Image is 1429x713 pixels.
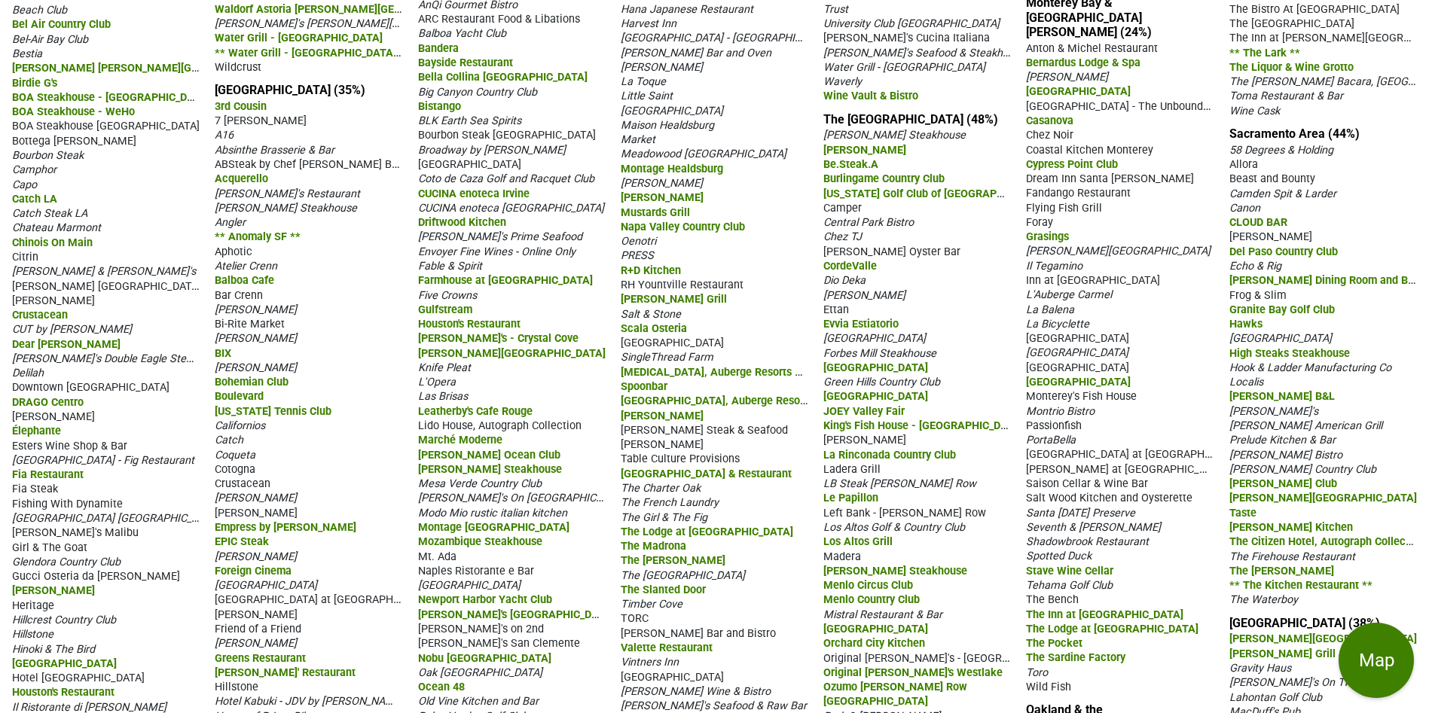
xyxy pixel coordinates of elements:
[215,535,269,548] span: EPIC Steak
[823,61,985,74] span: Water Grill - [GEOGRAPHIC_DATA]
[823,318,899,331] span: Evvia Estiatorio
[1229,434,1336,446] span: Prelude Kitchen & Bar
[1229,3,1400,16] span: The Bistro At [GEOGRAPHIC_DATA]
[621,235,656,248] span: Oenotri
[12,251,38,264] span: Citrin
[1229,17,1354,30] span: The [GEOGRAPHIC_DATA]
[12,367,44,379] span: Delilah
[1229,260,1281,273] span: Echo & Rig
[418,13,580,26] span: ARC Restaurant Food & Libations
[418,449,560,462] span: [PERSON_NAME] Ocean Club
[621,47,771,59] span: [PERSON_NAME] Bar and Oven
[1229,332,1332,345] span: [GEOGRAPHIC_DATA]
[215,202,357,215] span: [PERSON_NAME] Steakhouse
[12,178,37,191] span: Capo
[621,3,753,16] span: Hana Japanese Restaurant
[621,61,703,74] span: [PERSON_NAME]
[215,463,255,476] span: Cotogna
[215,347,231,360] span: BIX
[621,163,723,175] span: Montage Healdsburg
[12,396,84,409] span: DRAGO Centro
[418,100,461,113] span: Bistango
[1229,419,1382,432] span: [PERSON_NAME] American Grill
[823,144,906,157] span: [PERSON_NAME]
[12,614,116,626] span: Hillcrest Country Club
[1026,608,1183,621] span: The Inn at [GEOGRAPHIC_DATA]
[1229,273,1418,287] span: [PERSON_NAME] Dining Room and Bar
[418,56,513,69] span: Bayside Restaurant
[823,245,960,258] span: [PERSON_NAME] Oyster Bar
[12,77,57,90] span: Birdie G's
[418,230,582,243] span: [PERSON_NAME]'s Prime Seafood
[1026,535,1149,548] span: Shadowbrook Restaurant
[823,434,906,446] span: [PERSON_NAME]
[12,541,87,554] span: Girl & The Goat
[1229,616,1380,630] a: [GEOGRAPHIC_DATA] (38%)
[823,623,928,635] span: [GEOGRAPHIC_DATA]
[823,289,905,302] span: [PERSON_NAME]
[1026,446,1248,461] span: [GEOGRAPHIC_DATA] at [GEOGRAPHIC_DATA]
[1026,303,1074,316] span: La Balena
[418,507,567,520] span: Modo Mio rustic italian kitchen
[418,187,530,200] span: CUCINA enoteca Irvine
[1229,61,1354,74] span: The Liquor & Wine Grotto
[215,449,255,462] span: Coqueta
[823,361,928,374] span: [GEOGRAPHIC_DATA]
[12,221,101,234] span: Chateau Marmont
[621,627,776,640] span: [PERSON_NAME] Bar and Bistro
[621,526,793,538] span: The Lodge at [GEOGRAPHIC_DATA]
[12,149,84,162] span: Bourbon Steak
[12,120,200,133] span: BOA Steakhouse [GEOGRAPHIC_DATA]
[215,623,301,635] span: Friend of a Friend
[1026,56,1140,69] span: Bernardus Lodge & Spa
[418,27,506,40] span: Balboa Yacht Club
[418,114,521,127] span: BLK Earth Sea Spirits
[1229,521,1353,534] span: [PERSON_NAME] Kitchen
[823,230,862,243] span: Chez TJ
[1026,172,1194,185] span: Dream Inn Santa [PERSON_NAME]
[1229,202,1260,215] span: Canon
[418,71,588,84] span: Bella Collina [GEOGRAPHIC_DATA]
[12,309,68,321] span: Crustacean
[12,236,93,249] span: Chinois On Main
[215,157,409,171] span: ABSteak by Chef [PERSON_NAME] Back
[823,521,965,534] span: Los Altos Golf & Country Club
[1026,492,1192,504] span: Salt Wood Kitchen and Oysterette
[418,607,615,621] span: [PERSON_NAME]'s [GEOGRAPHIC_DATA]
[1229,449,1342,462] span: [PERSON_NAME] Bistro
[12,498,123,510] span: Fishing With Dynamite
[418,477,542,490] span: Mesa Verde Country Club
[823,3,848,16] span: Trust
[823,332,926,345] span: [GEOGRAPHIC_DATA]
[215,361,297,374] span: [PERSON_NAME]
[621,191,704,204] span: [PERSON_NAME]
[12,135,136,148] span: Bottega [PERSON_NAME]
[12,265,196,278] span: [PERSON_NAME] & [PERSON_NAME]'s
[823,17,1000,30] span: University Club [GEOGRAPHIC_DATA]
[1229,477,1337,490] span: [PERSON_NAME] Club
[215,608,298,621] span: [PERSON_NAME]
[12,60,407,75] span: [PERSON_NAME] [PERSON_NAME][GEOGRAPHIC_DATA], A [GEOGRAPHIC_DATA]
[12,454,194,467] span: [GEOGRAPHIC_DATA] - Fig Restaurant
[823,492,878,504] span: Le Papillon
[215,172,268,185] span: Acquerello
[1026,202,1102,215] span: Flying Fish Grill
[12,33,88,46] span: Bel-Air Bay Club
[1026,129,1073,142] span: Chez Noir
[418,274,593,287] span: Farmhouse at [GEOGRAPHIC_DATA]
[12,323,132,336] span: CUT by [PERSON_NAME]
[621,380,667,393] span: Spoonbar
[215,2,482,16] span: Waldorf Astoria [PERSON_NAME][GEOGRAPHIC_DATA]
[1339,623,1414,698] button: Map
[823,390,928,403] span: [GEOGRAPHIC_DATA]
[1026,579,1113,592] span: Tehama Golf Club
[215,129,234,142] span: A16
[12,90,293,104] span: BOA Steakhouse - [GEOGRAPHIC_DATA][PERSON_NAME]
[12,584,95,597] span: [PERSON_NAME]
[12,47,42,60] span: Bestia
[1229,390,1335,403] span: [PERSON_NAME] B&L
[418,202,604,215] span: CUCINA enoteca [GEOGRAPHIC_DATA]
[215,579,317,592] span: [GEOGRAPHIC_DATA]
[418,565,534,577] span: Naples Ristorante e Bar
[12,570,180,583] span: Gucci Osteria da [PERSON_NAME]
